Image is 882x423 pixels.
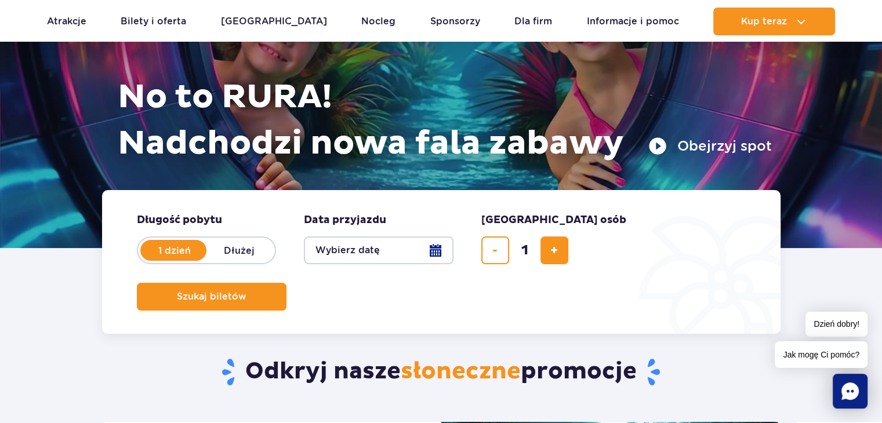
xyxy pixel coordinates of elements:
[833,374,868,409] div: Chat
[511,236,539,264] input: liczba biletów
[137,283,286,311] button: Szukaj biletów
[514,8,552,35] a: Dla firm
[775,341,868,368] span: Jak mogę Ci pomóc?
[121,8,186,35] a: Bilety i oferta
[102,190,781,334] form: Planowanie wizyty w Park of Poland
[47,8,86,35] a: Atrakcje
[401,357,521,386] span: słoneczne
[741,16,787,27] span: Kup teraz
[221,8,327,35] a: [GEOGRAPHIC_DATA]
[304,213,386,227] span: Data przyjazdu
[481,236,509,264] button: usuń bilet
[587,8,679,35] a: Informacje i pomoc
[118,74,772,167] h1: No to RURA! Nadchodzi nowa fala zabawy
[713,8,835,35] button: Kup teraz
[540,236,568,264] button: dodaj bilet
[206,238,273,262] label: Dłużej
[101,357,781,387] h2: Odkryj nasze promocje
[805,312,868,337] span: Dzień dobry!
[361,8,395,35] a: Nocleg
[648,137,772,155] button: Obejrzyj spot
[481,213,626,227] span: [GEOGRAPHIC_DATA] osób
[137,213,222,227] span: Długość pobytu
[177,291,246,302] span: Szukaj biletów
[430,8,480,35] a: Sponsorzy
[304,236,453,264] button: Wybierz datę
[141,238,208,262] label: 1 dzień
